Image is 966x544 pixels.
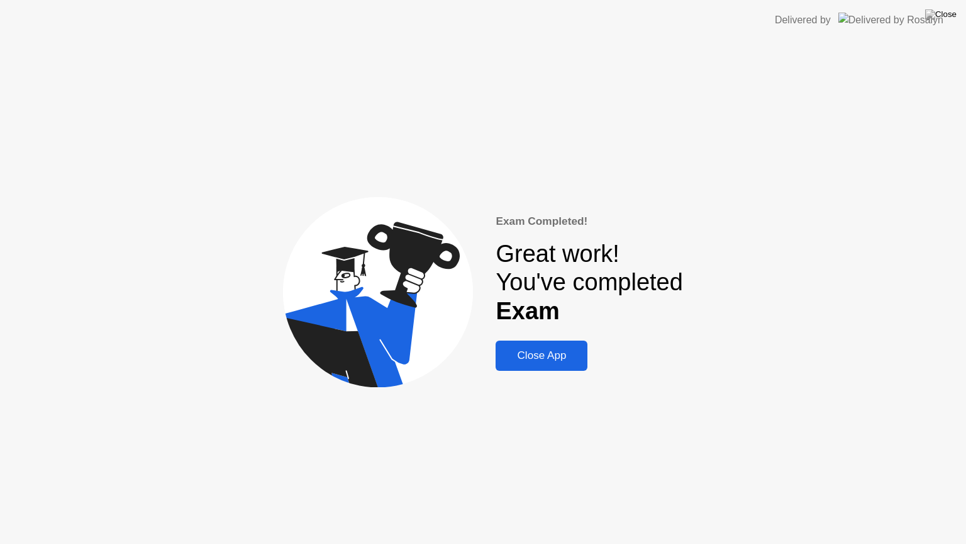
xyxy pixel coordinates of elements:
[499,349,584,362] div: Close App
[496,240,682,326] div: Great work! You've completed
[925,9,957,20] img: Close
[838,13,943,27] img: Delivered by Rosalyn
[775,13,831,28] div: Delivered by
[496,341,587,371] button: Close App
[496,213,682,230] div: Exam Completed!
[496,298,559,324] b: Exam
